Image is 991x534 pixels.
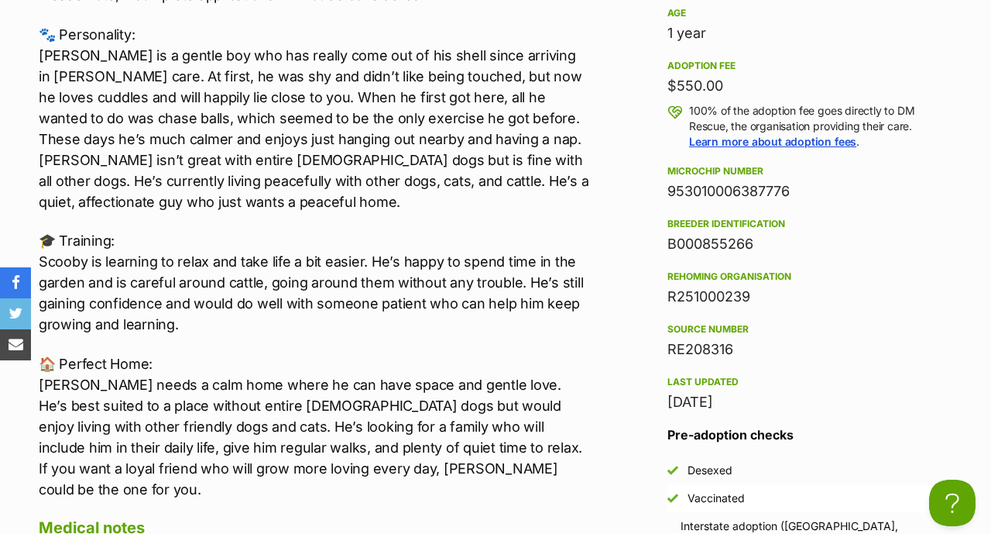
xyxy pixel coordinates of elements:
div: [DATE] [667,391,943,413]
div: B000855266 [667,233,943,255]
div: Breeder identification [667,218,943,230]
div: Vaccinated [688,491,745,506]
img: Yes [667,465,678,476]
div: 1 year [667,22,943,44]
div: R251000239 [667,286,943,308]
h3: Pre-adoption checks [667,425,943,444]
div: Rehoming organisation [667,270,943,283]
div: Adoption fee [667,60,943,72]
div: Last updated [667,376,943,388]
div: Source number [667,323,943,336]
p: 🐾 Personality: [PERSON_NAME] is a gentle boy who has really come out of his shell since arriving ... [39,24,590,212]
div: Desexed [688,463,732,478]
div: $550.00 [667,75,943,97]
img: Yes [667,493,678,504]
p: 🏠 Perfect Home: [PERSON_NAME] needs a calm home where he can have space and gentle love. He’s bes... [39,353,590,500]
div: RE208316 [667,339,943,360]
div: 953010006387776 [667,181,943,202]
p: 100% of the adoption fee goes directly to DM Rescue, the organisation providing their care. . [689,103,943,150]
iframe: Help Scout Beacon - Open [929,480,976,526]
div: Microchip number [667,165,943,177]
div: Age [667,7,943,19]
a: Learn more about adoption fees [689,135,856,148]
p: 🎓 Training: Scooby is learning to relax and take life a bit easier. He’s happy to spend time in t... [39,230,590,335]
